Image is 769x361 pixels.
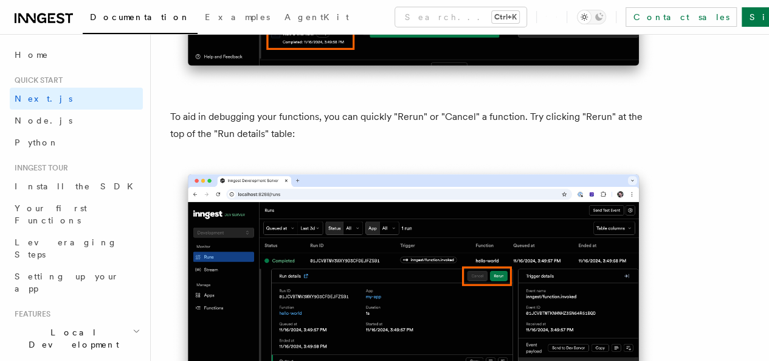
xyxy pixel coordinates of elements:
[15,203,87,225] span: Your first Functions
[10,231,143,265] a: Leveraging Steps
[10,44,143,66] a: Home
[10,321,143,356] button: Local Development
[10,326,133,351] span: Local Development
[626,7,737,27] a: Contact sales
[395,7,526,27] button: Search...Ctrl+K
[284,12,349,22] span: AgentKit
[10,75,63,85] span: Quick start
[15,94,72,103] span: Next.js
[15,49,49,61] span: Home
[15,237,117,259] span: Leveraging Steps
[10,175,143,197] a: Install the SDK
[10,163,68,173] span: Inngest tour
[15,272,119,293] span: Setting up your app
[10,110,143,131] a: Node.js
[15,138,59,147] span: Python
[10,265,143,300] a: Setting up your app
[15,116,72,125] span: Node.js
[10,131,143,153] a: Python
[10,309,50,319] span: Features
[492,11,519,23] kbd: Ctrl+K
[198,4,277,33] a: Examples
[170,108,657,142] p: To aid in debugging your functions, you can quickly "Rerun" or "Cancel" a function. Try clicking ...
[83,4,198,34] a: Documentation
[577,10,606,24] button: Toggle dark mode
[205,12,270,22] span: Examples
[90,12,190,22] span: Documentation
[10,88,143,110] a: Next.js
[277,4,356,33] a: AgentKit
[15,181,140,191] span: Install the SDK
[10,197,143,231] a: Your first Functions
